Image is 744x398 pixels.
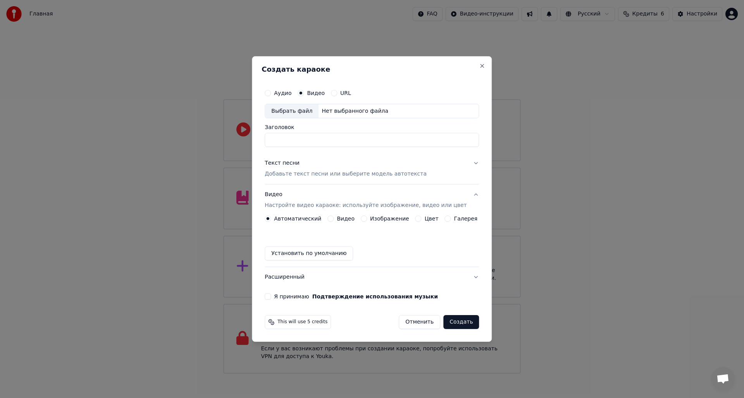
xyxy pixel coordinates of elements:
[274,294,438,299] label: Я принимаю
[265,185,479,216] button: ВидеоНастройте видео караоке: используйте изображение, видео или цвет
[265,191,467,210] div: Видео
[443,315,479,329] button: Создать
[265,215,479,267] div: ВидеоНастройте видео караоке: используйте изображение, видео или цвет
[265,246,353,260] button: Установить по умолчанию
[265,202,467,209] p: Настройте видео караоке: используйте изображение, видео или цвет
[340,90,351,96] label: URL
[274,216,321,221] label: Автоматический
[307,90,325,96] label: Видео
[370,216,409,221] label: Изображение
[265,171,427,178] p: Добавьте текст песни или выберите модель автотекста
[265,104,319,118] div: Выбрать файл
[262,66,482,73] h2: Создать караоке
[274,90,291,96] label: Аудио
[265,125,479,130] label: Заголовок
[399,315,440,329] button: Отменить
[277,319,327,325] span: This will use 5 credits
[265,267,479,287] button: Расширенный
[265,153,479,184] button: Текст песниДобавьте текст песни или выберите модель автотекста
[337,216,355,221] label: Видео
[319,107,391,115] div: Нет выбранного файла
[454,216,478,221] label: Галерея
[265,160,300,167] div: Текст песни
[425,216,439,221] label: Цвет
[312,294,438,299] button: Я принимаю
